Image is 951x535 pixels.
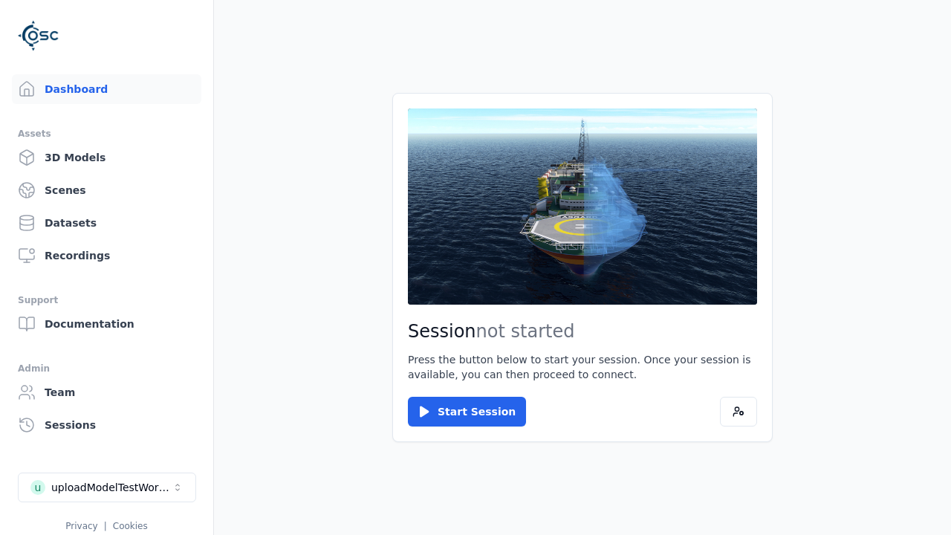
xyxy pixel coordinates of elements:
button: Select a workspace [18,473,196,502]
div: uploadModelTestWorkspace [51,480,172,495]
div: Admin [18,360,195,377]
a: Privacy [65,521,97,531]
div: u [30,480,45,495]
a: Team [12,377,201,407]
p: Press the button below to start your session. Once your session is available, you can then procee... [408,352,757,382]
span: not started [476,321,575,342]
img: Logo [18,15,59,56]
div: Support [18,291,195,309]
a: Cookies [113,521,148,531]
button: Start Session [408,397,526,427]
a: Dashboard [12,74,201,104]
a: 3D Models [12,143,201,172]
a: Recordings [12,241,201,270]
div: Assets [18,125,195,143]
a: Scenes [12,175,201,205]
a: Datasets [12,208,201,238]
a: Documentation [12,309,201,339]
a: Sessions [12,410,201,440]
span: | [104,521,107,531]
h2: Session [408,320,757,343]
